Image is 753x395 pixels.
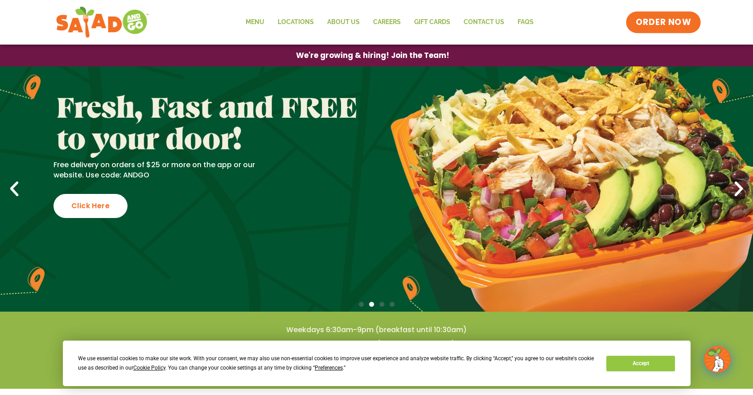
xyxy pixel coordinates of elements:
a: GIFT CARDS [407,12,457,33]
div: Click Here [53,194,128,218]
h4: Weekdays 6:30am-9pm (breakfast until 10:30am) [18,325,735,335]
a: We're growing & hiring! Join the Team! [283,45,463,66]
span: Preferences [315,365,343,371]
span: Go to slide 4 [390,302,395,307]
span: Go to slide 2 [369,302,374,307]
a: Menu [239,12,271,33]
nav: Menu [239,12,540,33]
div: We use essential cookies to make our site work. With your consent, we may also use non-essential ... [78,354,596,373]
div: Previous slide [4,179,24,199]
div: Cookie Consent Prompt [63,341,691,386]
span: We're growing & hiring! Join the Team! [296,52,449,59]
a: FAQs [511,12,540,33]
span: Cookie Policy [133,365,165,371]
span: Go to slide 3 [379,302,384,307]
img: new-SAG-logo-768×292 [56,4,150,40]
a: Contact Us [457,12,511,33]
a: About Us [321,12,366,33]
span: ORDER NOW [636,16,691,28]
p: Free delivery on orders of $25 or more on the app or our website. Use code: ANDGO [53,160,284,180]
img: wpChatIcon [705,347,730,372]
div: Next slide [729,179,749,199]
button: Accept [606,356,675,371]
h4: Weekends 7am-9pm (breakfast until 11am) [18,339,735,349]
a: ORDER NOW [626,12,701,33]
a: Locations [271,12,321,33]
span: Go to slide 1 [359,302,364,307]
a: Careers [366,12,407,33]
